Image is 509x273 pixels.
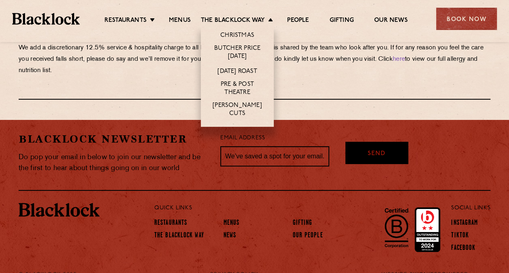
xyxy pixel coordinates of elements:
div: Book Now [436,8,497,30]
a: Gifting [292,219,312,228]
a: [DATE] Roast [217,68,257,77]
a: here [393,56,405,62]
a: People [287,17,309,26]
img: BL_Textured_Logo-footer-cropped.svg [12,13,80,24]
span: Send [368,149,385,159]
a: Our People [292,232,323,241]
label: Email Address [220,134,265,143]
a: Restaurants [104,17,147,26]
a: Christmas [220,32,254,41]
input: We’ve saved a spot for your email... [220,146,329,166]
a: Our News [374,17,408,26]
a: Pre & Post Theatre [209,81,266,98]
img: Accred_2023_2star.png [415,207,440,252]
img: BL_Textured_Logo-footer-cropped.svg [19,203,100,217]
p: Do pop your email in below to join our newsletter and be the first to hear about things going on ... [19,152,208,174]
p: Quick Links [154,203,424,213]
a: Butcher Price [DATE] [209,45,266,62]
a: The Blacklock Way [201,17,265,26]
a: TikTok [451,232,469,241]
a: Menus [169,17,191,26]
a: News [224,232,236,241]
a: The Blacklock Way [154,232,204,241]
h2: Blacklock Newsletter [19,132,208,146]
a: Restaurants [154,219,187,228]
p: We add a discretionary 12.5% service & hospitality charge to all bills every penny of which is sh... [19,43,490,77]
img: B-Corp-Logo-Black-RGB.svg [380,203,413,252]
p: Social Links [451,203,490,213]
a: Instagram [451,219,478,228]
a: Facebook [451,244,475,253]
a: Menus [224,219,240,228]
a: [PERSON_NAME] Cuts [209,102,266,119]
a: Gifting [329,17,354,26]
